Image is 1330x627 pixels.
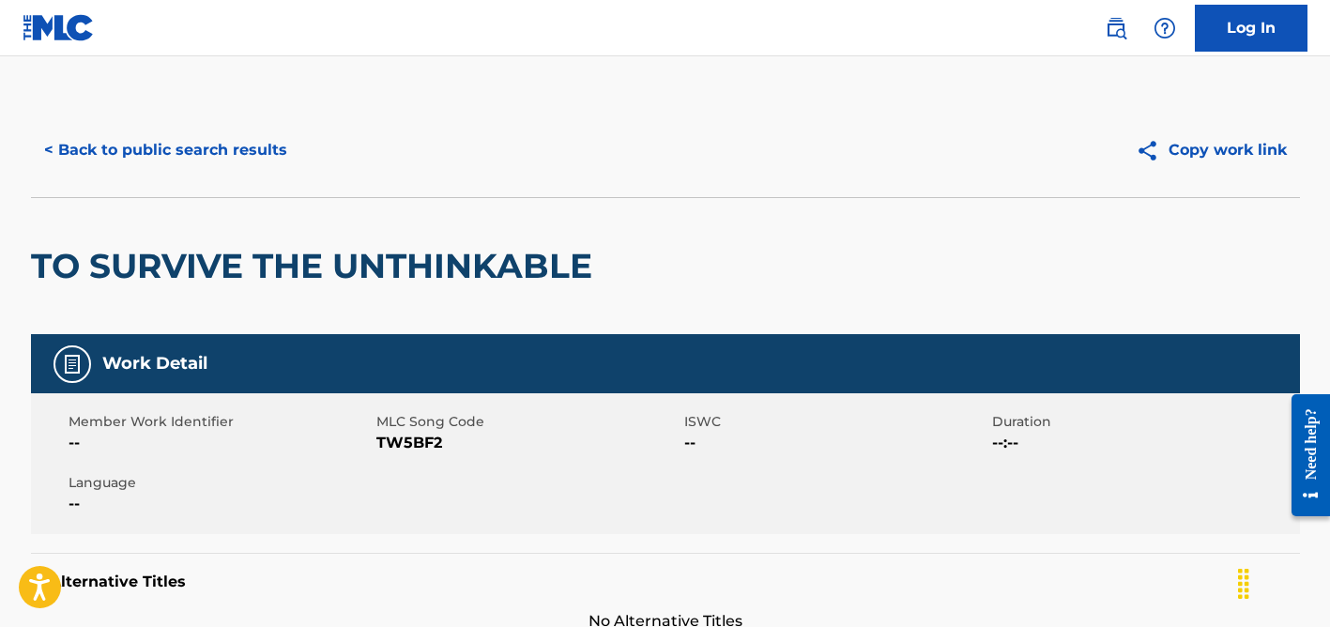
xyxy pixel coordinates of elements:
a: Public Search [1097,9,1135,47]
button: Copy work link [1123,127,1300,174]
img: MLC Logo [23,14,95,41]
a: Log In [1195,5,1307,52]
img: Copy work link [1136,139,1169,162]
span: -- [69,432,372,454]
div: Drag [1229,556,1259,612]
span: -- [684,432,987,454]
span: Language [69,473,372,493]
span: TW5BF2 [376,432,680,454]
iframe: Resource Center [1277,380,1330,531]
img: search [1105,17,1127,39]
h5: Alternative Titles [50,573,1281,591]
img: Work Detail [61,353,84,375]
span: Duration [992,412,1295,432]
button: < Back to public search results [31,127,300,174]
span: --:-- [992,432,1295,454]
span: -- [69,493,372,515]
h5: Work Detail [102,353,207,375]
iframe: Chat Widget [1236,537,1330,627]
div: Help [1146,9,1184,47]
span: ISWC [684,412,987,432]
h2: TO SURVIVE THE UNTHINKABLE [31,245,602,287]
span: Member Work Identifier [69,412,372,432]
img: help [1154,17,1176,39]
span: MLC Song Code [376,412,680,432]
